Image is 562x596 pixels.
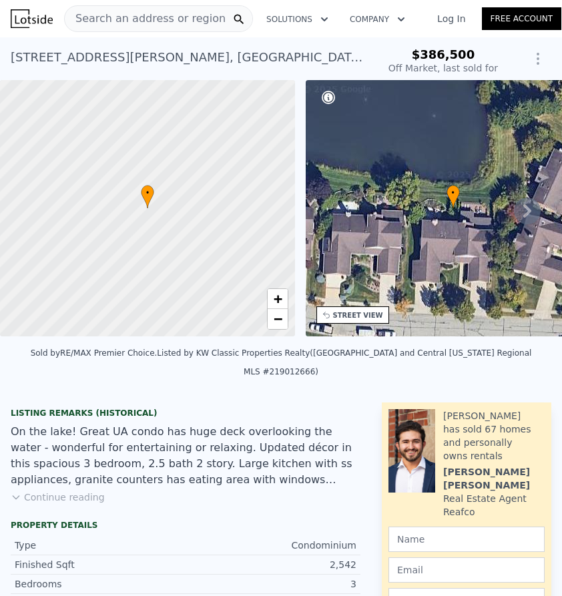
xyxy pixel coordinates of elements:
div: Finished Sqft [15,558,186,571]
div: Off Market, last sold for [388,61,498,75]
button: Show Options [525,45,551,72]
span: Search an address or region [65,11,226,27]
span: • [447,187,460,199]
span: • [141,187,154,199]
button: Company [339,7,416,31]
div: Listed by KW Classic Properties Realty ([GEOGRAPHIC_DATA] and Central [US_STATE] Regional MLS #21... [157,348,531,376]
div: [STREET_ADDRESS][PERSON_NAME] , [GEOGRAPHIC_DATA] , OH 43220 [11,48,367,67]
button: Continue reading [11,491,105,504]
div: 3 [186,577,356,591]
div: Type [15,539,186,552]
div: Real Estate Agent [443,492,527,505]
a: Free Account [482,7,562,30]
span: − [273,310,282,327]
div: • [447,185,460,208]
div: Bedrooms [15,577,186,591]
div: 2,542 [186,558,356,571]
span: + [273,290,282,307]
div: Condominium [186,539,356,552]
div: Reafco [443,505,475,519]
div: • [141,185,154,208]
div: [PERSON_NAME] has sold 67 homes and personally owns rentals [443,409,545,463]
input: Email [388,557,545,583]
div: On the lake! Great UA condo has huge deck overlooking the water - wonderful for entertaining or r... [11,424,360,488]
div: STREET VIEW [333,310,383,320]
a: Zoom in [268,289,288,309]
a: Log In [421,12,481,25]
button: Solutions [256,7,339,31]
input: Name [388,527,545,552]
a: Zoom out [268,309,288,329]
div: Listing Remarks (Historical) [11,408,360,418]
span: $386,500 [412,47,475,61]
div: Property details [11,520,360,531]
div: [PERSON_NAME] [PERSON_NAME] [443,465,545,492]
img: Lotside [11,9,53,28]
div: Sold by RE/MAX Premier Choice . [31,348,158,358]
